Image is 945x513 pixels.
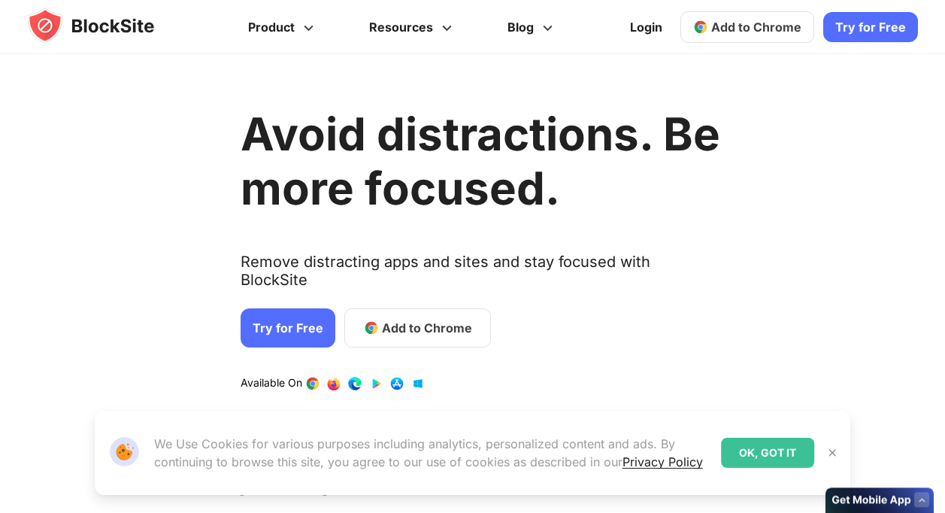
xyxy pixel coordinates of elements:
span: Add to Chrome [711,20,801,35]
span: Add to Chrome [382,319,472,337]
a: Try for Free [241,308,335,348]
a: Privacy Policy [622,454,703,469]
a: Add to Chrome [344,308,491,348]
h1: Avoid distractions. Be more focused. [241,107,720,215]
img: chrome-icon.svg [693,20,708,35]
button: Close [822,443,842,463]
img: blocksite-icon.5d769676.svg [27,8,183,44]
p: We Use Cookies for various purposes including analytics, personalized content and ads. By continu... [154,435,710,471]
a: Login [621,9,671,45]
text: Remove distracting apps and sites and stay focused with BlockSite [241,253,720,301]
a: Try for Free [823,12,918,42]
text: Available On [241,376,302,391]
img: Close [826,447,838,459]
div: OK, GOT IT [721,438,814,468]
a: Add to Chrome [680,11,814,43]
